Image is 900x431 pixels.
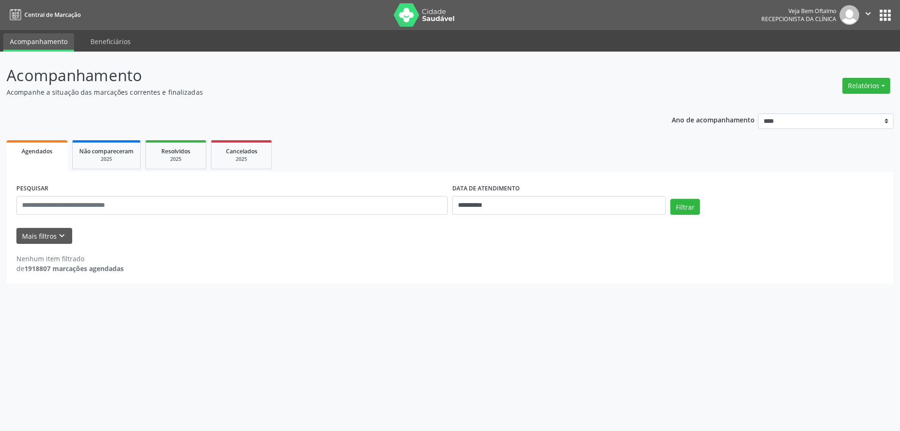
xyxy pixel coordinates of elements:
span: Central de Marcação [24,11,81,19]
button:  [859,5,877,25]
p: Acompanhe a situação das marcações correntes e finalizadas [7,87,627,97]
span: Não compareceram [79,147,134,155]
div: 2025 [79,156,134,163]
div: Veja Bem Oftalmo [761,7,836,15]
a: Beneficiários [84,33,137,50]
button: Relatórios [842,78,890,94]
i:  [863,8,873,19]
button: apps [877,7,893,23]
img: img [840,5,859,25]
div: Nenhum item filtrado [16,254,124,264]
div: 2025 [152,156,199,163]
span: Resolvidos [161,147,190,155]
a: Central de Marcação [7,7,81,23]
span: Agendados [22,147,52,155]
p: Acompanhamento [7,64,627,87]
div: de [16,264,124,273]
p: Ano de acompanhamento [672,113,755,125]
button: Mais filtroskeyboard_arrow_down [16,228,72,244]
strong: 1918807 marcações agendadas [24,264,124,273]
span: Cancelados [226,147,257,155]
label: PESQUISAR [16,181,48,196]
i: keyboard_arrow_down [57,231,67,241]
button: Filtrar [670,199,700,215]
a: Acompanhamento [3,33,74,52]
span: Recepcionista da clínica [761,15,836,23]
div: 2025 [218,156,265,163]
label: DATA DE ATENDIMENTO [452,181,520,196]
